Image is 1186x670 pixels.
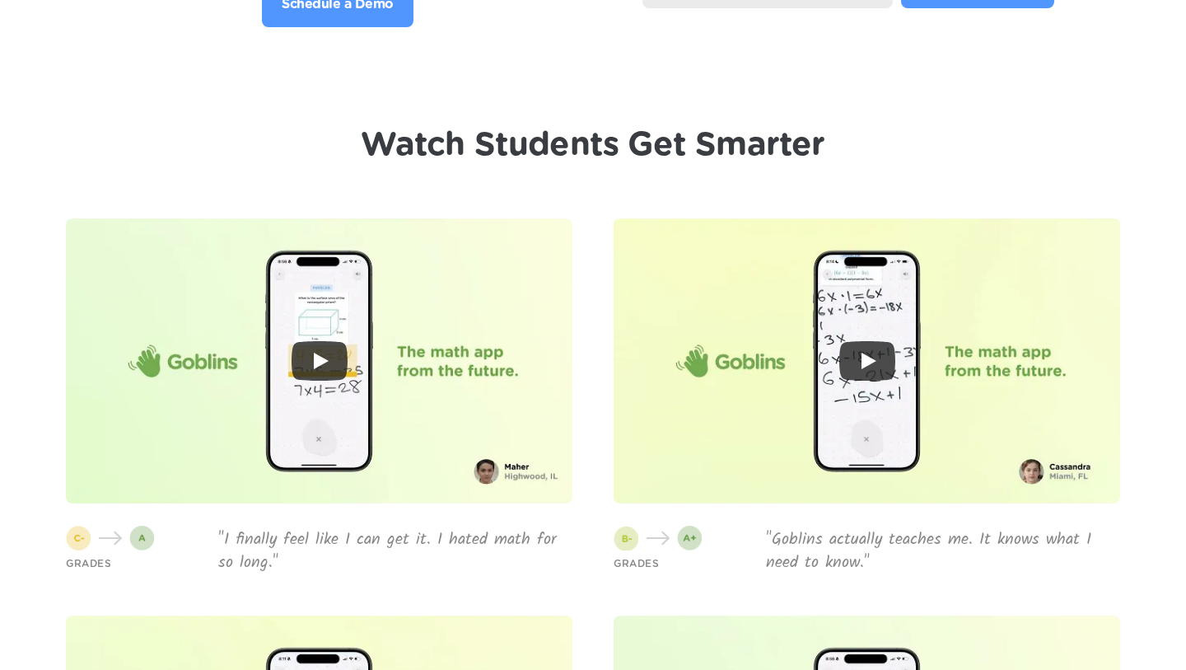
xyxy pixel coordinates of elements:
[218,528,572,574] p: "I finally feel like I can get it. I hated math for so long."
[361,125,824,165] h1: Watch Students Get Smarter
[614,556,659,571] p: GRADES
[766,528,1120,574] p: "Goblins actually teaches me. It knows what I need to know."
[66,556,111,571] p: GRADES
[839,341,895,381] button: Play
[292,341,348,381] button: Play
